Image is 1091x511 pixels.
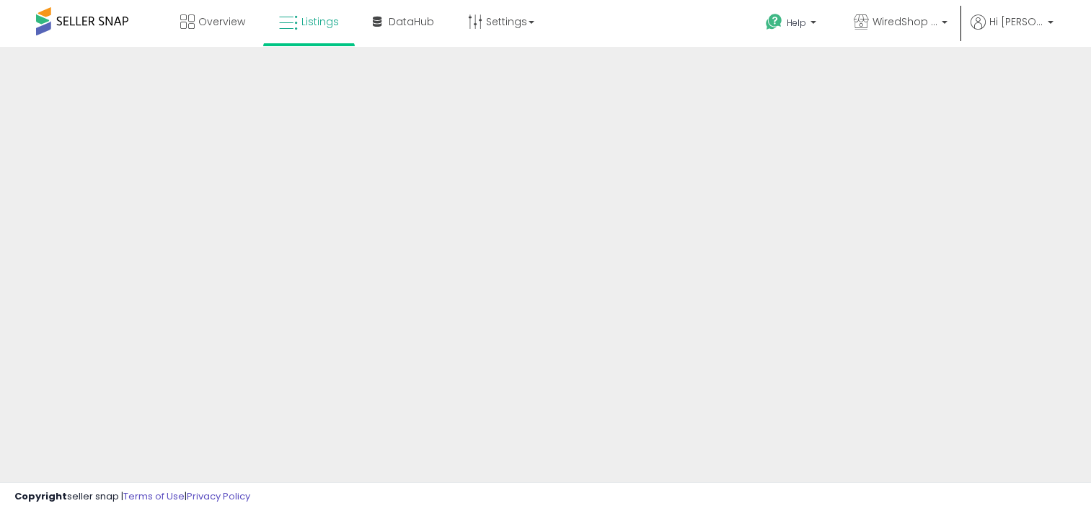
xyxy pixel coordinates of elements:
[389,14,434,29] span: DataHub
[14,490,250,504] div: seller snap | |
[123,489,185,503] a: Terms of Use
[14,489,67,503] strong: Copyright
[765,13,783,31] i: Get Help
[754,2,831,47] a: Help
[989,14,1043,29] span: Hi [PERSON_NAME]
[873,14,937,29] span: WiredShop Direct
[301,14,339,29] span: Listings
[187,489,250,503] a: Privacy Policy
[787,17,806,29] span: Help
[971,14,1054,47] a: Hi [PERSON_NAME]
[198,14,245,29] span: Overview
